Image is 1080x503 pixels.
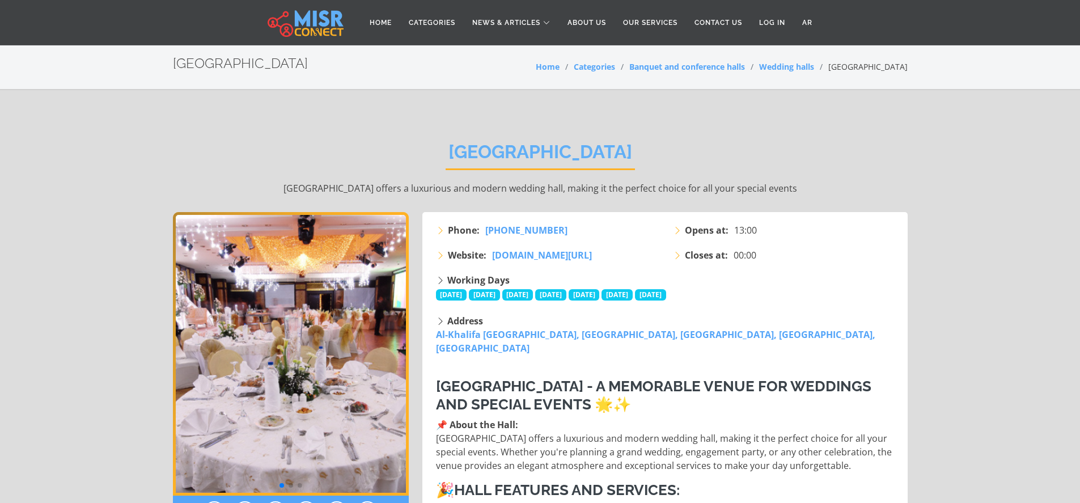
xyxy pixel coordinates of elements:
[794,12,821,33] a: AR
[559,12,615,33] a: About Us
[685,223,729,237] strong: Opens at:
[602,289,633,301] span: [DATE]
[400,12,464,33] a: Categories
[814,61,908,73] li: [GEOGRAPHIC_DATA]
[448,248,486,262] strong: Website:
[454,481,680,498] strong: Hall Features and Services:
[436,378,896,413] h3: [GEOGRAPHIC_DATA] - A Memorable Venue for Weddings and Special Events 🌟✨
[298,483,302,488] span: Go to slide 3
[436,328,875,354] a: Al-Khalifa [GEOGRAPHIC_DATA], [GEOGRAPHIC_DATA], [GEOGRAPHIC_DATA], [GEOGRAPHIC_DATA], [GEOGRAPHI...
[734,223,757,237] span: 13:00
[485,224,567,236] span: [PHONE_NUMBER]
[535,289,566,301] span: [DATE]
[635,289,666,301] span: [DATE]
[685,248,728,262] strong: Closes at:
[574,61,615,72] a: Categories
[686,12,751,33] a: Contact Us
[361,12,400,33] a: Home
[279,483,284,488] span: Go to slide 1
[485,223,567,237] a: [PHONE_NUMBER]
[289,483,293,488] span: Go to slide 2
[751,12,794,33] a: Log in
[173,212,409,496] div: 1 / 3
[436,289,467,301] span: [DATE]
[436,418,896,472] p: [GEOGRAPHIC_DATA] offers a luxurious and modern wedding hall, making it the perfect choice for al...
[536,61,560,72] a: Home
[436,419,518,431] strong: 📌 About the Hall:
[734,248,756,262] span: 00:00
[464,12,559,33] a: News & Articles
[447,315,483,327] strong: Address
[446,141,635,170] h2: [GEOGRAPHIC_DATA]
[492,248,592,262] a: [DOMAIN_NAME][URL]
[502,289,533,301] span: [DATE]
[615,12,686,33] a: Our Services
[472,18,540,28] span: News & Articles
[173,181,908,195] p: [GEOGRAPHIC_DATA] offers a luxurious and modern wedding hall, making it the perfect choice for al...
[759,61,814,72] a: Wedding halls
[268,9,344,37] img: main.misr_connect
[469,289,500,301] span: [DATE]
[447,274,510,286] strong: Working Days
[492,249,592,261] span: [DOMAIN_NAME][URL]
[173,56,308,72] h2: [GEOGRAPHIC_DATA]
[569,289,600,301] span: [DATE]
[173,212,409,496] img: Triumph Plaza Hotel Wedding Hall
[436,481,896,499] h3: 🎉
[629,61,745,72] a: Banquet and conference halls
[448,223,480,237] strong: Phone:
